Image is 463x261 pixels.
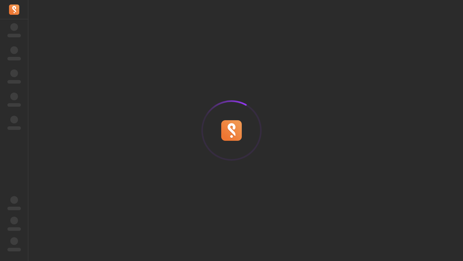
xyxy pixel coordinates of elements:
[10,69,18,77] span: ‌
[7,80,21,84] span: ‌
[7,126,21,130] span: ‌
[10,23,18,31] span: ‌
[7,207,21,210] span: ‌
[7,57,21,60] span: ‌
[7,34,21,37] span: ‌
[10,93,18,100] span: ‌
[10,196,18,204] span: ‌
[10,217,18,224] span: ‌
[10,116,18,123] span: ‌
[7,227,21,231] span: ‌
[10,46,18,54] span: ‌
[7,103,21,107] span: ‌
[10,237,18,245] span: ‌
[7,248,21,251] span: ‌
